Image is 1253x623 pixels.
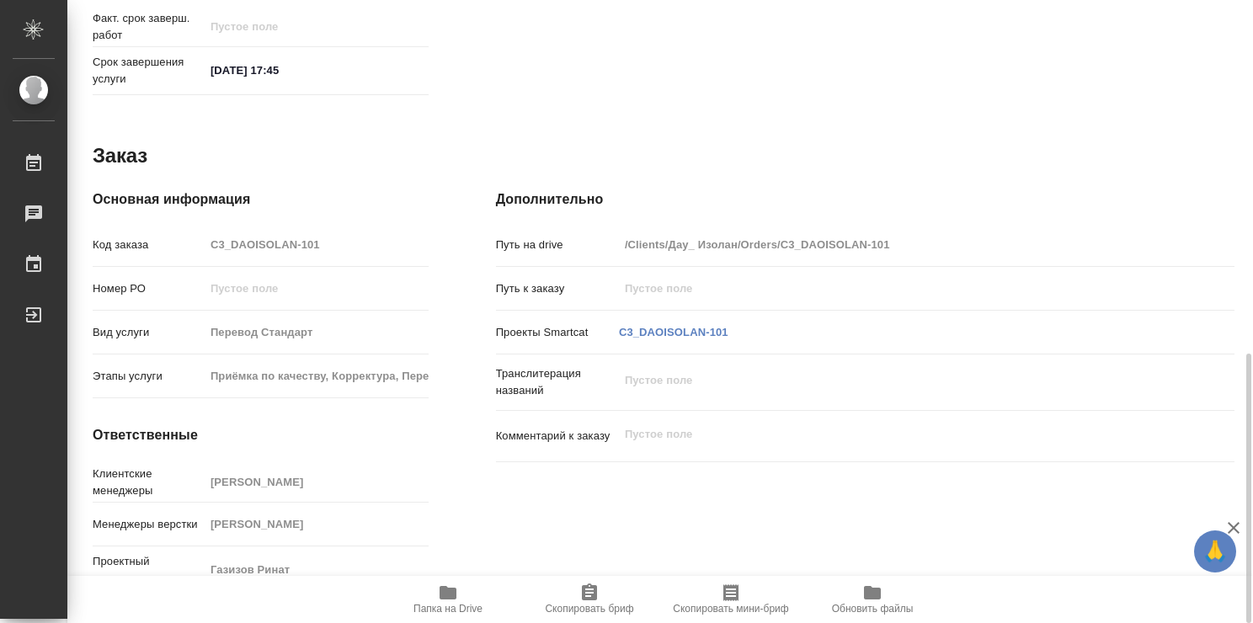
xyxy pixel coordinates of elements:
[802,576,943,623] button: Обновить файлы
[93,324,205,341] p: Вид услуги
[496,428,619,445] p: Комментарий к заказу
[205,557,429,582] input: Пустое поле
[205,364,429,388] input: Пустое поле
[496,365,619,399] p: Транслитерация названий
[93,368,205,385] p: Этапы услуги
[619,276,1173,301] input: Пустое поле
[1194,530,1236,572] button: 🙏
[93,142,147,169] h2: Заказ
[93,237,205,253] p: Код заказа
[93,466,205,499] p: Клиентские менеджеры
[93,10,205,44] p: Факт. срок заверш. работ
[93,516,205,533] p: Менеджеры верстки
[205,320,429,344] input: Пустое поле
[205,512,429,536] input: Пустое поле
[496,237,619,253] p: Путь на drive
[205,470,429,494] input: Пустое поле
[93,553,205,587] p: Проектный менеджер
[1201,534,1229,569] span: 🙏
[205,14,352,39] input: Пустое поле
[205,232,429,257] input: Пустое поле
[93,189,429,210] h4: Основная информация
[93,54,205,88] p: Срок завершения услуги
[93,280,205,297] p: Номер РО
[413,603,483,615] span: Папка на Drive
[545,603,633,615] span: Скопировать бриф
[673,603,788,615] span: Скопировать мини-бриф
[660,576,802,623] button: Скопировать мини-бриф
[619,232,1173,257] input: Пустое поле
[496,280,619,297] p: Путь к заказу
[377,576,519,623] button: Папка на Drive
[205,58,352,83] input: ✎ Введи что-нибудь
[496,189,1234,210] h4: Дополнительно
[619,326,728,338] a: C3_DAOISOLAN-101
[832,603,914,615] span: Обновить файлы
[496,324,619,341] p: Проекты Smartcat
[93,425,429,445] h4: Ответственные
[519,576,660,623] button: Скопировать бриф
[205,276,429,301] input: Пустое поле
